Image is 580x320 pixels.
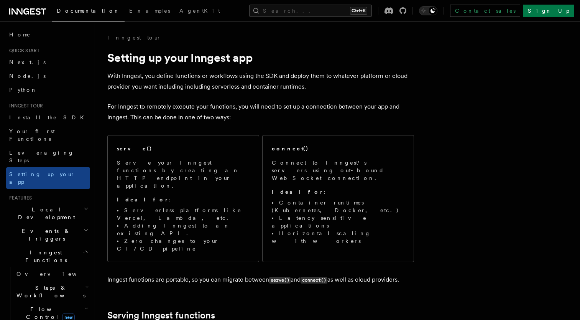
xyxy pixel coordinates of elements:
span: Inngest Functions [6,249,83,264]
span: Setting up your app [9,171,75,185]
span: Next.js [9,59,46,65]
span: Features [6,195,32,201]
p: Serve your Inngest functions by creating an HTTP endpoint in your application. [117,159,250,190]
span: Documentation [57,8,120,14]
button: Steps & Workflows [13,281,90,302]
a: Examples [125,2,175,21]
a: AgentKit [175,2,225,21]
span: Examples [129,8,170,14]
li: Adding Inngest to an existing API. [117,222,250,237]
code: serve() [269,277,291,284]
button: Toggle dark mode [419,6,437,15]
button: Search...Ctrl+K [249,5,372,17]
span: Home [9,31,31,38]
span: Quick start [6,48,39,54]
span: Install the SDK [9,114,89,120]
a: Overview [13,267,90,281]
a: Documentation [52,2,125,21]
p: Inngest functions are portable, so you can migrate between and as well as cloud providers. [107,274,414,285]
a: Node.js [6,69,90,83]
a: serve()Serve your Inngest functions by creating an HTTP endpoint in your application.Ideal for:Se... [107,135,259,262]
span: Node.js [9,73,46,79]
p: : [272,188,404,196]
span: Events & Triggers [6,227,84,242]
a: Install the SDK [6,111,90,124]
a: Home [6,28,90,41]
li: Latency sensitive applications [272,214,404,229]
span: Your first Functions [9,128,55,142]
span: Overview [16,271,95,277]
a: Sign Up [523,5,574,17]
span: Leveraging Steps [9,150,74,163]
li: Serverless platforms like Vercel, Lambda, etc. [117,206,250,222]
h1: Setting up your Inngest app [107,51,414,64]
h2: connect() [272,145,309,152]
li: Zero changes to your CI/CD pipeline [117,237,250,252]
p: For Inngest to remotely execute your functions, you will need to set up a connection between your... [107,101,414,123]
li: Horizontal scaling with workers [272,229,404,245]
span: AgentKit [179,8,220,14]
span: Steps & Workflows [13,284,85,299]
a: Leveraging Steps [6,146,90,167]
a: Setting up your app [6,167,90,189]
strong: Ideal for [117,196,169,203]
strong: Ideal for [272,189,324,195]
p: Connect to Inngest's servers using out-bound WebSocket connection. [272,159,404,182]
p: : [117,196,250,203]
a: Next.js [6,55,90,69]
a: Your first Functions [6,124,90,146]
button: Local Development [6,203,90,224]
a: Inngest tour [107,34,161,41]
a: connect()Connect to Inngest's servers using out-bound WebSocket connection.Ideal for:Container ru... [262,135,414,262]
span: Inngest tour [6,103,43,109]
span: Local Development [6,206,84,221]
p: With Inngest, you define functions or workflows using the SDK and deploy them to whatever platfor... [107,71,414,92]
button: Inngest Functions [6,246,90,267]
li: Container runtimes (Kubernetes, Docker, etc.) [272,199,404,214]
h2: serve() [117,145,152,152]
a: Python [6,83,90,97]
button: Events & Triggers [6,224,90,246]
code: connect() [301,277,327,284]
a: Contact sales [450,5,520,17]
kbd: Ctrl+K [350,7,367,15]
span: Python [9,87,37,93]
